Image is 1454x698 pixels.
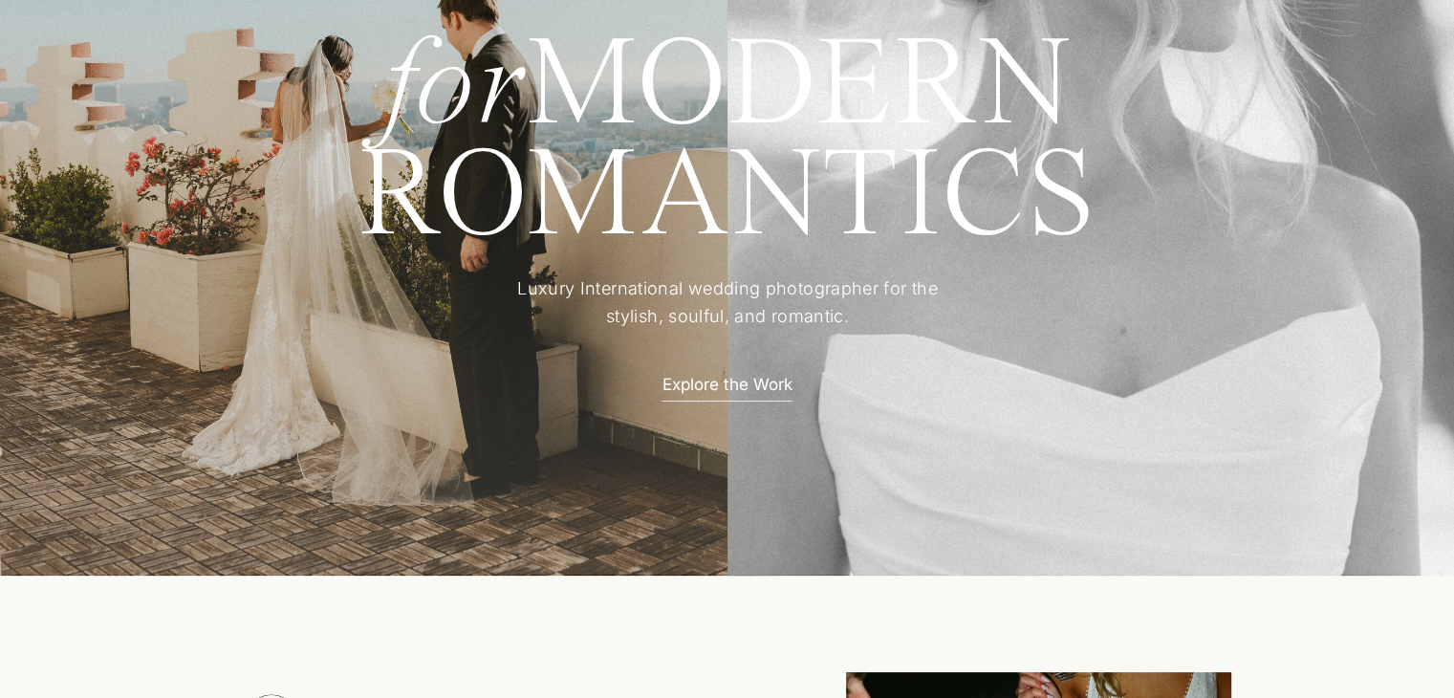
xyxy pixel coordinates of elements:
p: Luxury International wedding photographer for the stylish, soulful, and romantic. [489,275,966,332]
i: for [383,27,527,152]
h1: MODERN [289,33,1167,125]
a: Explore the Work [644,373,812,393]
h1: ROMANTICS [289,144,1167,249]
